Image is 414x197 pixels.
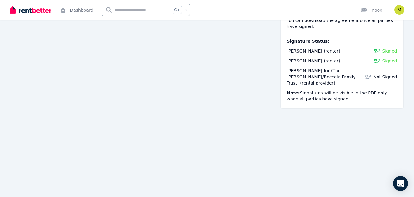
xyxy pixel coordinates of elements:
[184,7,187,12] span: k
[287,38,397,44] p: Signature Status:
[287,49,322,53] span: [PERSON_NAME]
[393,176,408,191] div: Open Intercom Messenger
[365,74,371,80] img: Lease not signed
[287,90,300,95] b: Note:
[287,17,397,30] div: You can download the agreement once all parties have signed.
[287,48,340,54] div: (renter)
[394,5,404,15] img: Mumtaz Kotiah
[287,58,340,64] div: (renter)
[361,7,382,13] div: Inbox
[374,58,380,64] img: Signed Lease
[374,48,380,54] img: Signed Lease
[382,48,397,54] span: Signed
[173,6,182,14] span: Ctrl
[287,90,397,102] p: Signatures will be visible in the PDF only when all parties have signed
[382,58,397,64] span: Signed
[373,74,397,80] span: Not Signed
[10,5,51,14] img: RentBetter
[287,68,362,86] div: (rental provider)
[287,58,322,63] span: [PERSON_NAME]
[287,68,356,85] span: [PERSON_NAME] for (The [PERSON_NAME]/Boccola Family Trust)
